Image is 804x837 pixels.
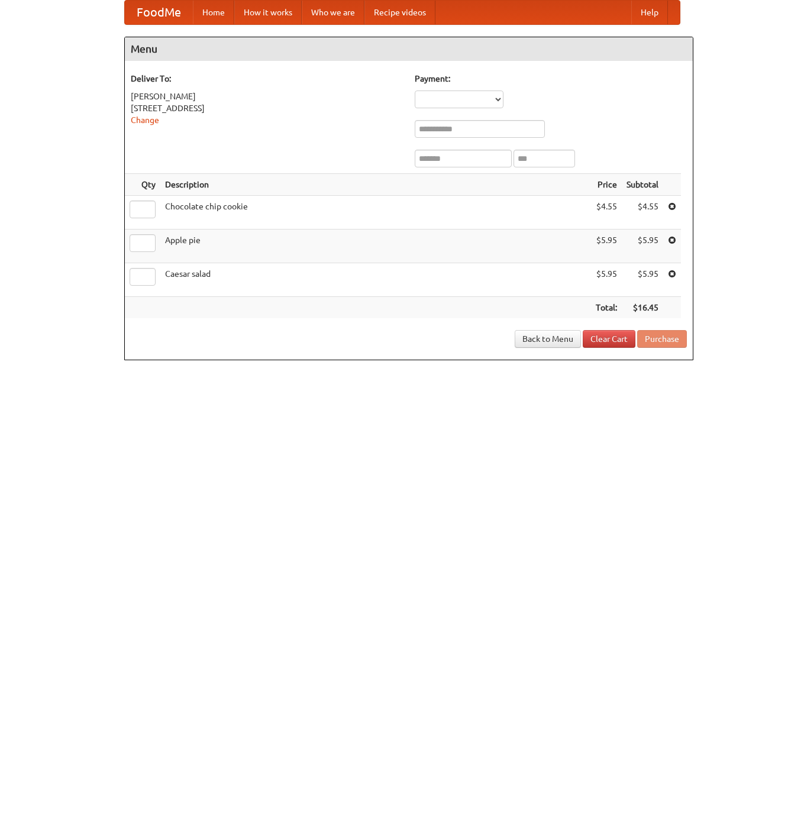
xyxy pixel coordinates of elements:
[364,1,435,24] a: Recipe videos
[131,102,403,114] div: [STREET_ADDRESS]
[160,174,591,196] th: Description
[125,37,693,61] h4: Menu
[125,174,160,196] th: Qty
[622,297,663,319] th: $16.45
[193,1,234,24] a: Home
[591,196,622,230] td: $4.55
[160,230,591,263] td: Apple pie
[591,297,622,319] th: Total:
[234,1,302,24] a: How it works
[583,330,635,348] a: Clear Cart
[622,230,663,263] td: $5.95
[515,330,581,348] a: Back to Menu
[622,196,663,230] td: $4.55
[131,73,403,85] h5: Deliver To:
[637,330,687,348] button: Purchase
[415,73,687,85] h5: Payment:
[591,263,622,297] td: $5.95
[160,263,591,297] td: Caesar salad
[631,1,668,24] a: Help
[160,196,591,230] td: Chocolate chip cookie
[591,230,622,263] td: $5.95
[622,174,663,196] th: Subtotal
[131,91,403,102] div: [PERSON_NAME]
[302,1,364,24] a: Who we are
[131,115,159,125] a: Change
[591,174,622,196] th: Price
[125,1,193,24] a: FoodMe
[622,263,663,297] td: $5.95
